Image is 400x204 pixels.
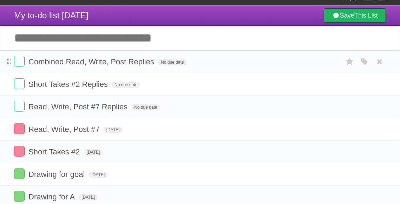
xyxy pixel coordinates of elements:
label: Done [14,146,25,157]
span: Short Takes #2 [28,147,81,156]
span: Read, Write, Post #7 Replies [28,102,129,111]
span: Combined Read, Write, Post Replies [28,57,156,66]
span: Short Takes #2 Replies [28,80,110,89]
span: Drawing for goal [28,170,86,179]
span: [DATE] [88,172,107,178]
label: Done [14,168,25,179]
a: SaveThis List [324,8,386,23]
span: [DATE] [84,149,103,155]
span: My to-do list [DATE] [14,11,88,20]
span: Drawing for A [28,192,77,201]
label: Done [14,56,25,66]
label: Star task [343,56,356,68]
span: Read, Write, Post #7 [28,125,101,134]
label: Done [14,191,25,202]
span: No due date [112,82,140,88]
label: Done [14,101,25,111]
span: No due date [131,104,160,110]
span: [DATE] [79,194,98,200]
span: No due date [158,59,186,65]
label: Done [14,123,25,134]
label: Done [14,78,25,89]
span: [DATE] [104,127,123,133]
b: This List [354,12,378,19]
